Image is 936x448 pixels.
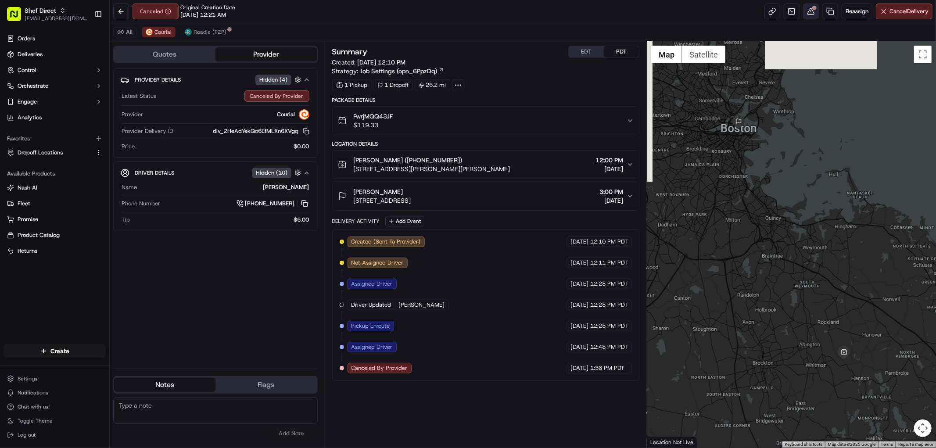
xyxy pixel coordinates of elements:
[135,76,181,83] span: Provider Details
[354,187,403,196] span: [PERSON_NAME]
[914,46,932,63] button: Toggle fullscreen view
[7,231,102,239] a: Product Catalog
[23,57,158,66] input: Got a question? Start typing here...
[114,378,215,392] button: Notes
[18,84,34,100] img: 8571987876998_91fb9ceb93ad5c398215_72.jpg
[122,92,156,100] span: Latest Status
[4,32,106,46] a: Orders
[4,111,106,125] a: Analytics
[570,259,588,267] span: [DATE]
[360,67,438,75] span: Job Settings (opn_6PpzDq)
[590,301,628,309] span: 12:28 PM PDT
[149,86,160,97] button: Start new chat
[18,98,37,106] span: Engage
[4,146,106,160] button: Dropoff Locations
[121,72,310,87] button: Provider DetailsHidden (4)
[4,63,106,77] button: Control
[122,200,160,208] span: Phone Number
[18,389,48,396] span: Notifications
[4,132,106,146] div: Favorites
[914,419,932,437] button: Map camera controls
[122,143,135,151] span: Price
[135,169,174,176] span: Driver Details
[213,127,309,135] button: dlv_2HeAdYekQo6EfMLXn6XVgq
[590,322,628,330] span: 12:28 PM PDT
[351,238,421,246] span: Created (Sent To Provider)
[373,79,413,91] div: 1 Dropoff
[898,442,933,447] a: Report a map error
[9,173,16,180] div: 📗
[570,301,588,309] span: [DATE]
[4,95,106,109] button: Engage
[18,172,67,181] span: Knowledge Base
[604,46,639,57] button: PDT
[154,29,172,36] span: Courial
[4,47,106,61] a: Deliveries
[18,50,43,58] span: Deliveries
[18,200,30,208] span: Fleet
[351,259,404,267] span: Not Assigned Driver
[595,165,623,173] span: [DATE]
[649,436,678,448] a: Open this area in Google Maps (opens a new window)
[4,212,106,226] button: Promise
[570,322,588,330] span: [DATE]
[351,280,393,288] span: Assigned Driver
[18,35,35,43] span: Orders
[5,169,71,185] a: 📗Knowledge Base
[4,228,106,242] button: Product Catalog
[136,112,160,123] button: See all
[18,431,36,438] span: Log out
[828,442,875,447] span: Map data ©2025 Google
[351,301,391,309] span: Driver Updated
[333,151,639,179] button: [PERSON_NAME] ([PHONE_NUMBER])[STREET_ADDRESS][PERSON_NAME][PERSON_NAME]12:00 PM[DATE]
[18,231,60,239] span: Product Catalog
[876,4,932,19] button: CancelDelivery
[18,247,37,255] span: Returns
[351,322,390,330] span: Pickup Enroute
[9,114,59,121] div: Past conversations
[599,187,623,196] span: 3:00 PM
[25,6,56,15] button: Shef Direct
[4,167,106,181] div: Available Products
[595,156,623,165] span: 12:00 PM
[333,107,639,135] button: FwrjMQQ43JF$119.33
[299,109,309,120] img: couriallogo.png
[18,82,48,90] span: Orchestrate
[237,199,309,208] a: [PHONE_NUMBER]
[4,387,106,399] button: Notifications
[74,173,81,180] div: 💻
[133,4,179,19] button: Canceled
[18,417,53,424] span: Toggle Theme
[7,184,102,192] a: Nash AI
[332,218,380,225] div: Delivery Activity
[256,169,287,177] span: Hidden ( 10 )
[113,27,136,37] button: All
[881,442,893,447] a: Terms (opens in new tab)
[121,165,310,180] button: Driver DetailsHidden (10)
[18,215,38,223] span: Promise
[142,27,176,37] button: Courial
[4,197,106,211] button: Fleet
[590,343,628,351] span: 12:48 PM PDT
[351,364,408,372] span: Canceled By Provider
[259,76,287,84] span: Hidden ( 4 )
[4,79,106,93] button: Orchestrate
[649,436,678,448] img: Google
[354,156,463,165] span: [PERSON_NAME] ([PHONE_NUMBER])
[83,172,141,181] span: API Documentation
[87,194,106,201] span: Pylon
[570,364,588,372] span: [DATE]
[332,97,639,104] div: Package Details
[27,136,61,143] span: Shef Support
[7,247,102,255] a: Returns
[354,121,393,129] span: $119.33
[846,7,868,15] span: Reassign
[4,344,106,358] button: Create
[63,136,66,143] span: •
[7,200,102,208] a: Fleet
[68,136,86,143] span: [DATE]
[9,35,160,49] p: Welcome 👋
[354,196,411,205] span: [STREET_ADDRESS]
